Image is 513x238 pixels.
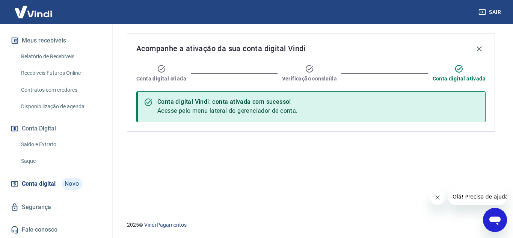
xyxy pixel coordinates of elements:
[9,32,103,49] button: Meus recebíveis
[9,175,103,193] a: Conta digitalNovo
[136,42,306,55] span: Acompanhe a ativação da sua conta digital Vindi
[9,221,103,238] a: Fale conosco
[18,99,103,114] a: Disponibilização de agenda
[483,208,507,232] iframe: Botão para abrir a janela de mensagens
[5,5,63,11] span: Olá! Precisa de ajuda?
[127,221,495,229] p: 2025 ©
[22,179,56,189] span: Conta digital
[9,199,103,215] a: Segurança
[18,65,103,81] a: Recebíveis Futuros Online
[430,190,445,205] iframe: Fechar mensagem
[18,137,103,152] a: Saldo e Extrato
[62,178,82,190] span: Novo
[18,153,103,169] a: Saque
[157,97,298,106] div: Conta digital Vindi: conta ativada com sucesso!
[9,0,58,23] img: Vindi
[282,75,337,82] span: Verificação concluída
[9,120,103,137] button: Conta Digital
[157,107,298,114] span: Acesse pelo menu lateral do gerenciador de conta.
[18,49,103,64] a: Relatório de Recebíveis
[144,222,187,228] a: Vindi Pagamentos
[18,82,103,98] a: Contratos com credores
[136,75,186,82] span: Conta digital criada
[433,75,486,82] span: Conta digital ativada
[477,5,504,19] button: Sair
[448,188,507,205] iframe: Mensagem da empresa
